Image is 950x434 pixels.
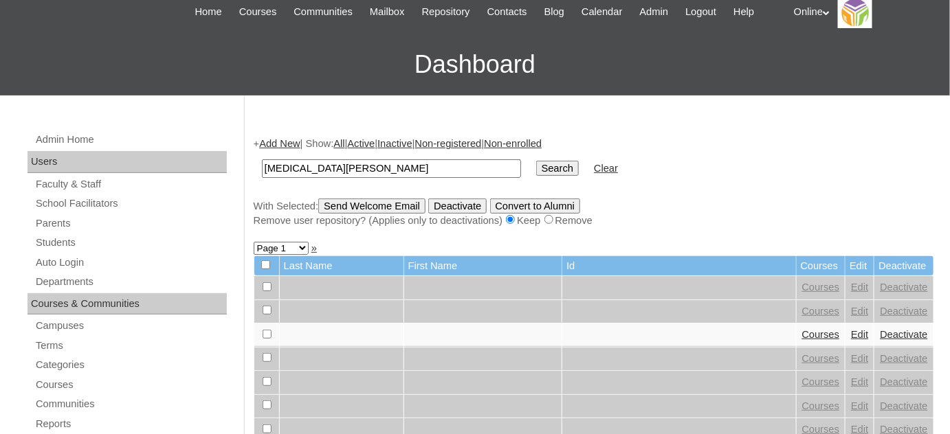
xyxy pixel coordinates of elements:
[802,400,840,411] a: Courses
[633,4,676,20] a: Admin
[880,376,927,387] a: Deactivate
[34,131,227,148] a: Admin Home
[254,214,934,228] div: Remove user repository? (Applies only to deactivations) Keep Remove
[318,198,426,214] input: Send Welcome Email
[851,400,868,411] a: Edit
[846,256,874,276] td: Edit
[802,306,840,317] a: Courses
[880,353,927,364] a: Deactivate
[880,400,927,411] a: Deactivate
[239,4,277,20] span: Courses
[851,353,868,364] a: Edit
[377,138,412,149] a: Inactive
[34,273,227,290] a: Departments
[348,138,375,149] a: Active
[195,4,222,20] span: Home
[582,4,622,20] span: Calendar
[484,138,542,149] a: Non-enrolled
[34,234,227,251] a: Students
[262,159,521,178] input: Search
[34,254,227,271] a: Auto Login
[370,4,405,20] span: Mailbox
[311,242,317,253] a: »
[562,256,795,276] td: Id
[490,198,581,214] input: Convert to Alumni
[254,137,934,227] div: + | Show: | | | |
[678,4,723,20] a: Logout
[34,356,227,374] a: Categories
[594,163,618,174] a: Clear
[415,138,482,149] a: Non-registered
[851,306,868,317] a: Edit
[880,282,927,293] a: Deactivate
[287,4,360,20] a: Communities
[733,4,754,20] span: Help
[27,151,227,173] div: Users
[880,329,927,340] a: Deactivate
[802,329,840,340] a: Courses
[422,4,470,20] span: Repository
[254,198,934,228] div: With Selected:
[851,282,868,293] a: Edit
[727,4,761,20] a: Help
[851,376,868,387] a: Edit
[34,317,227,334] a: Campuses
[280,256,404,276] td: Last Name
[34,176,227,193] a: Faculty & Staff
[259,138,300,149] a: Add New
[404,256,562,276] td: First Name
[415,4,477,20] a: Repository
[34,415,227,433] a: Reports
[536,161,579,176] input: Search
[363,4,412,20] a: Mailbox
[544,4,564,20] span: Blog
[294,4,353,20] span: Communities
[538,4,571,20] a: Blog
[428,198,487,214] input: Deactivate
[34,337,227,354] a: Terms
[27,293,227,315] div: Courses & Communities
[487,4,527,20] span: Contacts
[34,376,227,393] a: Courses
[802,376,840,387] a: Courses
[34,195,227,212] a: School Facilitators
[802,282,840,293] a: Courses
[874,256,933,276] td: Deactivate
[880,306,927,317] a: Deactivate
[480,4,534,20] a: Contacts
[575,4,629,20] a: Calendar
[851,329,868,340] a: Edit
[34,396,227,413] a: Communities
[640,4,669,20] span: Admin
[797,256,846,276] td: Courses
[34,215,227,232] a: Parents
[802,353,840,364] a: Courses
[7,34,943,95] h3: Dashboard
[188,4,229,20] a: Home
[333,138,344,149] a: All
[685,4,716,20] span: Logout
[232,4,284,20] a: Courses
